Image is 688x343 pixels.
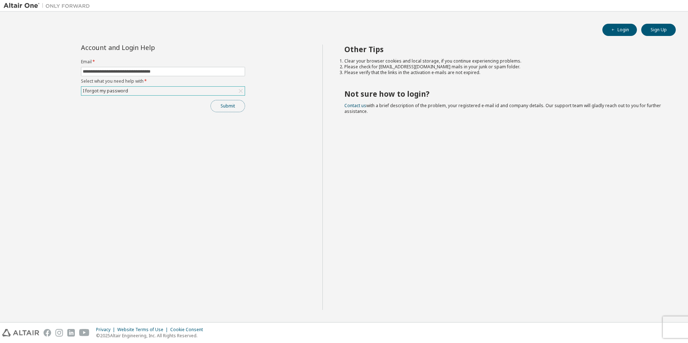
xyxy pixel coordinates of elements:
[344,102,661,114] span: with a brief description of the problem, your registered e-mail id and company details. Our suppo...
[344,58,663,64] li: Clear your browser cookies and local storage, if you continue experiencing problems.
[170,327,207,333] div: Cookie Consent
[55,329,63,337] img: instagram.svg
[344,70,663,76] li: Please verify that the links in the activation e-mails are not expired.
[79,329,90,337] img: youtube.svg
[96,333,207,339] p: © 2025 Altair Engineering, Inc. All Rights Reserved.
[67,329,75,337] img: linkedin.svg
[96,327,117,333] div: Privacy
[2,329,39,337] img: altair_logo.svg
[344,45,663,54] h2: Other Tips
[44,329,51,337] img: facebook.svg
[117,327,170,333] div: Website Terms of Use
[211,100,245,112] button: Submit
[602,24,637,36] button: Login
[4,2,94,9] img: Altair One
[81,87,245,95] div: I forgot my password
[344,102,366,109] a: Contact us
[344,89,663,99] h2: Not sure how to login?
[81,78,245,84] label: Select what you need help with
[81,59,245,65] label: Email
[82,87,129,95] div: I forgot my password
[344,64,663,70] li: Please check for [EMAIL_ADDRESS][DOMAIN_NAME] mails in your junk or spam folder.
[641,24,676,36] button: Sign Up
[81,45,212,50] div: Account and Login Help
